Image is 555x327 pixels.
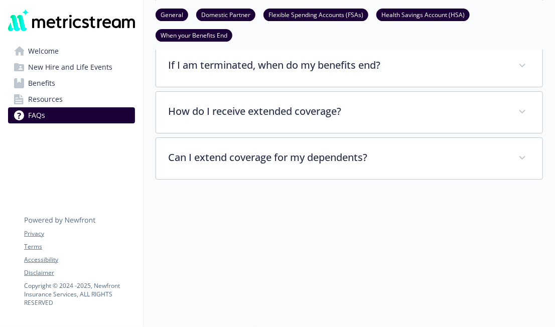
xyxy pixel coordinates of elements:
[28,75,55,91] span: Benefits
[24,281,134,307] p: Copyright © 2024 - 2025 , Newfront Insurance Services, ALL RIGHTS RESERVED
[8,75,135,91] a: Benefits
[24,242,134,251] a: Terms
[28,43,59,59] span: Welcome
[24,255,134,264] a: Accessibility
[168,104,506,119] p: How do I receive extended coverage?
[24,229,134,238] a: Privacy
[196,10,255,19] a: Domestic Partner
[168,150,506,165] p: Can I extend coverage for my dependents?
[8,43,135,59] a: Welcome
[168,58,506,73] p: If I am terminated, when do my benefits end?
[28,107,45,123] span: FAQs
[263,10,368,19] a: Flexible Spending Accounts (FSAs)
[28,91,63,107] span: Resources
[156,10,188,19] a: General
[8,91,135,107] a: Resources
[156,46,542,87] div: If I am terminated, when do my benefits end?
[8,59,135,75] a: New Hire and Life Events
[28,59,112,75] span: New Hire and Life Events
[156,138,542,179] div: Can I extend coverage for my dependents?
[156,30,232,40] a: When your Benefits End
[156,92,542,133] div: How do I receive extended coverage?
[24,268,134,277] a: Disclaimer
[376,10,470,19] a: Health Savings Account (HSA)
[8,107,135,123] a: FAQs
